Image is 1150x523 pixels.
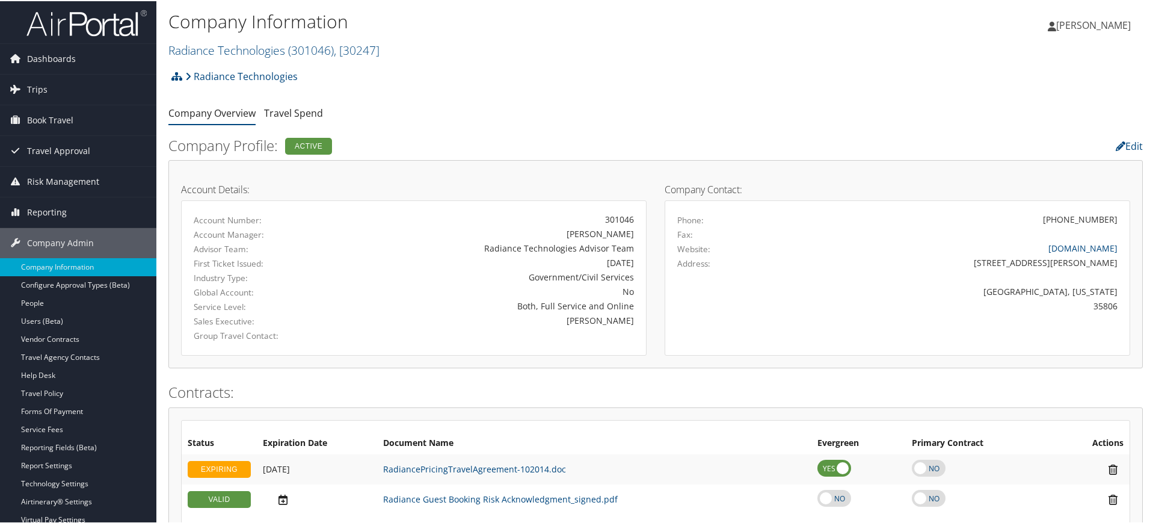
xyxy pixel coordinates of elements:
h1: Company Information [168,8,818,33]
div: Add/Edit Date [263,463,371,474]
th: Actions [1053,432,1130,453]
span: Reporting [27,196,67,226]
label: Sales Executive: [194,314,328,326]
div: Government/Civil Services [346,270,634,282]
span: Dashboards [27,43,76,73]
label: Account Number: [194,213,328,225]
div: [DATE] [346,255,634,268]
span: ( 301046 ) [288,41,334,57]
h2: Company Profile: [168,134,812,155]
th: Document Name [377,432,811,453]
label: Advisor Team: [194,242,328,254]
th: Expiration Date [257,432,377,453]
i: Remove Contract [1102,492,1124,505]
span: , [ 30247 ] [334,41,380,57]
label: Industry Type: [194,271,328,283]
label: Service Level: [194,300,328,312]
div: Add/Edit Date [263,492,371,505]
div: Active [285,137,332,153]
h4: Company Contact: [665,184,1130,193]
label: First Ticket Issued: [194,256,328,268]
label: Global Account: [194,285,328,297]
label: Address: [677,256,710,268]
div: Radiance Technologies Advisor Team [346,241,634,253]
span: Trips [27,73,48,104]
span: Travel Approval [27,135,90,165]
a: Radiance Technologies [168,41,380,57]
label: Account Manager: [194,227,328,240]
div: No [346,284,634,297]
div: [PERSON_NAME] [346,313,634,326]
div: [PERSON_NAME] [346,226,634,239]
i: Remove Contract [1102,462,1124,475]
div: [STREET_ADDRESS][PERSON_NAME] [792,255,1118,268]
div: Both, Full Service and Online [346,299,634,311]
a: Radiance Technologies [185,63,298,87]
a: Radiance Guest Booking Risk Acknowledgment_signed.pdf [383,492,618,504]
span: Company Admin [27,227,94,257]
label: Fax: [677,227,693,240]
div: [GEOGRAPHIC_DATA], [US_STATE] [792,284,1118,297]
div: 301046 [346,212,634,224]
h2: Contracts: [168,381,1143,401]
a: [PERSON_NAME] [1048,6,1143,42]
a: Company Overview [168,105,256,119]
img: airportal-logo.png [26,8,147,36]
label: Website: [677,242,710,254]
div: VALID [188,490,251,507]
span: Book Travel [27,104,73,134]
a: RadiancePricingTravelAgreement-102014.doc [383,462,566,474]
label: Group Travel Contact: [194,329,328,341]
th: Primary Contract [906,432,1053,453]
div: 35806 [792,299,1118,311]
a: Travel Spend [264,105,323,119]
h4: Account Details: [181,184,647,193]
a: [DOMAIN_NAME] [1048,241,1118,253]
label: Phone: [677,213,704,225]
div: [PHONE_NUMBER] [1043,212,1118,224]
span: Risk Management [27,166,99,196]
span: [PERSON_NAME] [1056,17,1131,31]
th: Evergreen [811,432,906,453]
th: Status [182,432,257,453]
div: EXPIRING [188,460,251,477]
a: Edit [1116,138,1143,152]
span: [DATE] [263,462,290,474]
